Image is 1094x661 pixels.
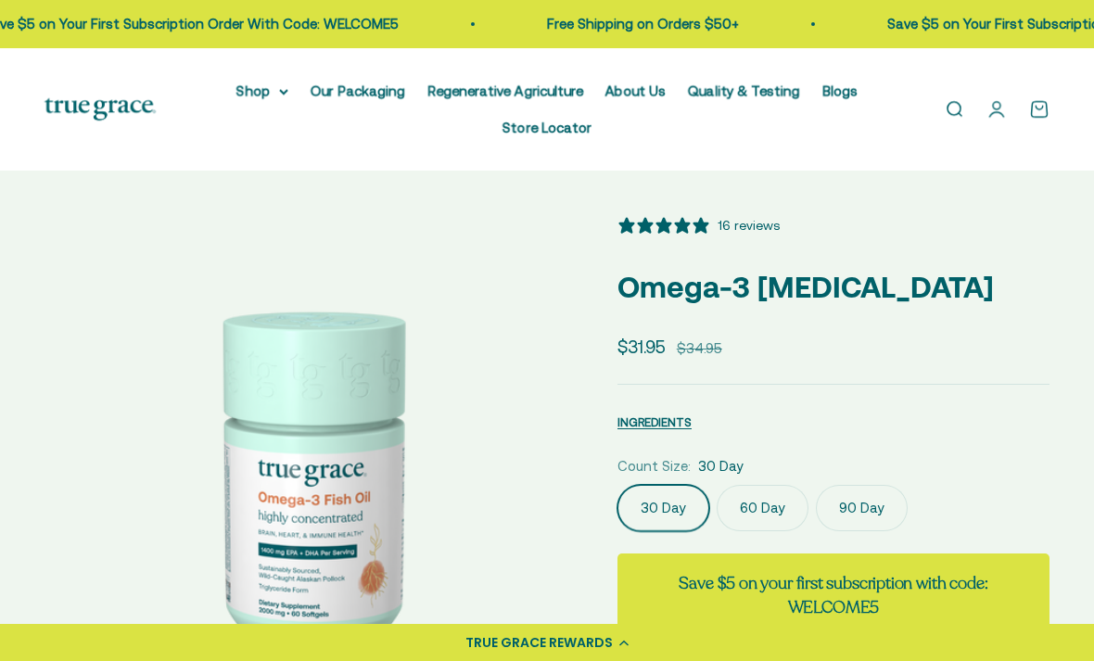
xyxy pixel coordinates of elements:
a: Our Packaging [311,83,405,98]
a: Free Shipping on Orders $50+ [270,16,462,32]
button: INGREDIENTS [617,411,692,433]
strong: Save $5 on your first subscription with code: WELCOME5 [679,572,987,617]
a: Quality & Testing [688,83,800,98]
legend: Count Size: [617,455,691,477]
p: Omega-3 [MEDICAL_DATA] [617,263,1049,311]
button: 5 stars, 16 ratings [617,215,780,235]
a: About Us [605,83,666,98]
div: TRUE GRACE REWARDS [465,633,613,653]
span: 30 Day [698,455,744,477]
sale-price: $31.95 [617,333,666,361]
a: Regenerative Agriculture [427,83,583,98]
span: INGREDIENTS [617,415,692,429]
summary: Shop [236,80,288,102]
a: Store Locator [502,120,592,135]
a: Blogs [822,83,858,98]
div: 16 reviews [718,215,780,235]
compare-at-price: $34.95 [677,337,722,360]
p: Save $5 on Your First Subscription Order With Code: WELCOME5 [610,13,1025,35]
